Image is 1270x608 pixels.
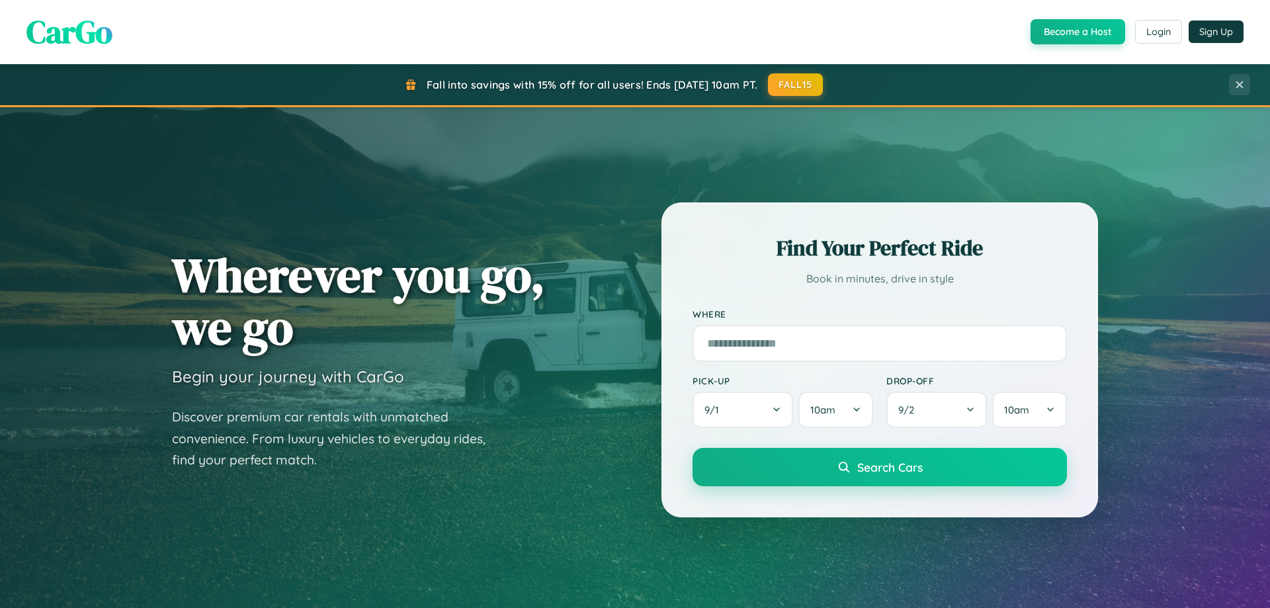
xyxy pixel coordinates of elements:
[26,10,112,54] span: CarGo
[693,448,1067,486] button: Search Cars
[810,404,835,416] span: 10am
[886,392,987,428] button: 9/2
[693,375,873,386] label: Pick-up
[1189,21,1244,43] button: Sign Up
[898,404,921,416] span: 9 / 2
[172,367,404,386] h3: Begin your journey with CarGo
[1031,19,1125,44] button: Become a Host
[992,392,1067,428] button: 10am
[693,392,793,428] button: 9/1
[704,404,726,416] span: 9 / 1
[886,375,1067,386] label: Drop-off
[798,392,873,428] button: 10am
[172,406,503,471] p: Discover premium car rentals with unmatched convenience. From luxury vehicles to everyday rides, ...
[1004,404,1029,416] span: 10am
[693,308,1067,320] label: Where
[768,73,824,96] button: FALL15
[857,460,923,474] span: Search Cars
[427,78,758,91] span: Fall into savings with 15% off for all users! Ends [DATE] 10am PT.
[1135,20,1182,44] button: Login
[693,234,1067,263] h2: Find Your Perfect Ride
[693,269,1067,288] p: Book in minutes, drive in style
[172,249,545,353] h1: Wherever you go, we go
